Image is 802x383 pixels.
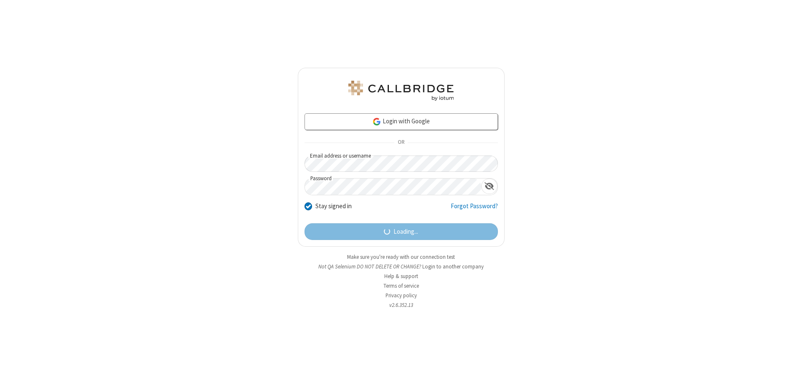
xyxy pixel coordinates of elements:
a: Help & support [384,273,418,280]
input: Password [305,179,481,195]
img: QA Selenium DO NOT DELETE OR CHANGE [347,81,455,101]
button: Login to another company [422,263,484,271]
a: Privacy policy [386,292,417,299]
label: Stay signed in [315,202,352,211]
div: Show password [481,179,497,194]
a: Terms of service [383,282,419,289]
img: google-icon.png [372,117,381,126]
button: Loading... [305,223,498,240]
span: Loading... [393,227,418,237]
span: OR [394,137,408,149]
a: Forgot Password? [451,202,498,217]
li: Not QA Selenium DO NOT DELETE OR CHANGE? [298,263,505,271]
input: Email address or username [305,156,498,172]
a: Login with Google [305,113,498,130]
a: Make sure you're ready with our connection test [347,253,455,260]
iframe: Chat [781,361,796,377]
li: v2.6.352.13 [298,301,505,309]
